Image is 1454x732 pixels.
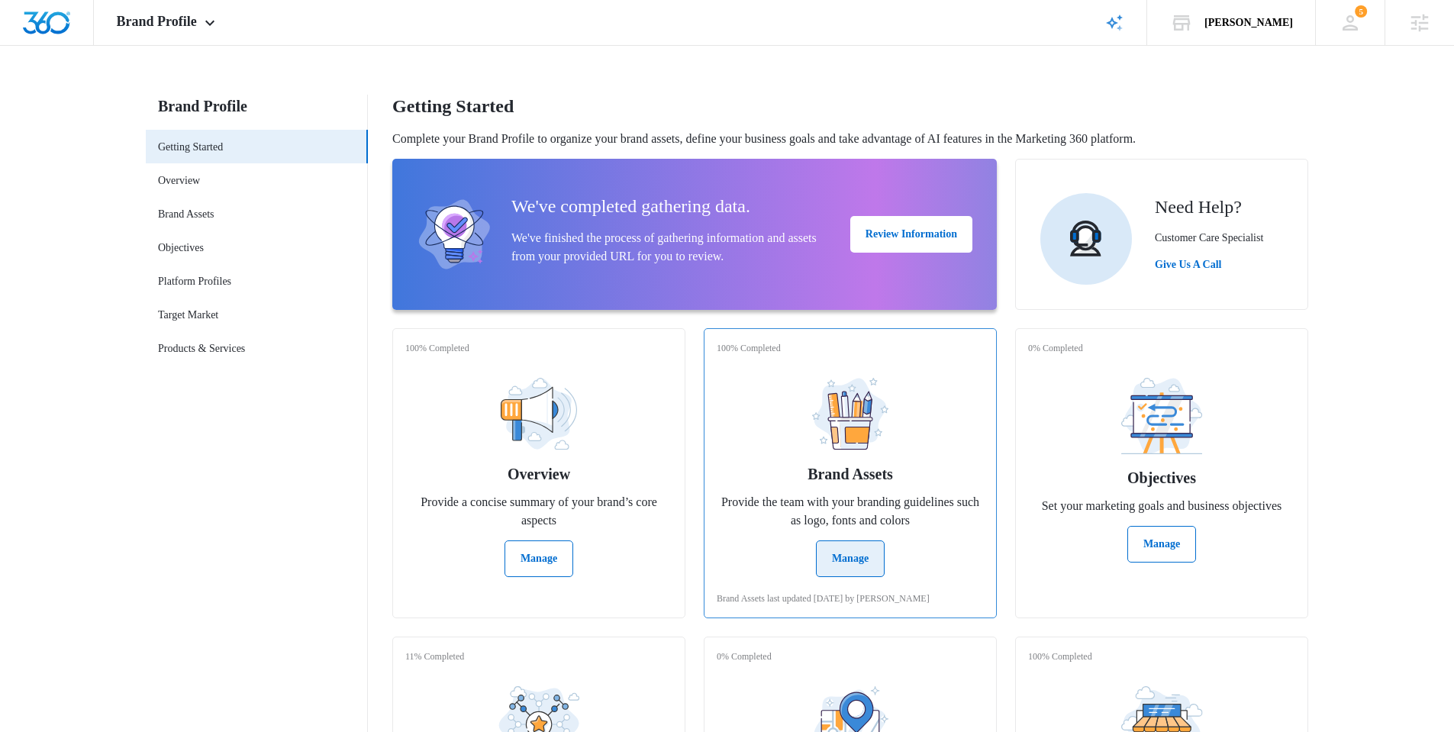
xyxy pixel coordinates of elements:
[117,14,197,30] span: Brand Profile
[1355,5,1367,18] span: 5
[704,328,997,618] a: 100% CompletedBrand AssetsProvide the team with your branding guidelines such as logo, fonts and ...
[717,493,984,530] p: Provide the team with your branding guidelines such as logo, fonts and colors
[392,328,685,618] a: 100% CompletedOverviewProvide a concise summary of your brand’s core aspectsManage
[717,592,930,605] p: Brand Assets last updated [DATE] by [PERSON_NAME]
[1155,230,1263,246] p: Customer Care Specialist
[1015,328,1308,618] a: 0% CompletedObjectivesSet your marketing goals and business objectivesManage
[1127,526,1196,563] button: Manage
[511,229,826,266] p: We've finished the process of gathering information and assets from your provided URL for you to ...
[1028,341,1083,355] p: 0% Completed
[717,341,781,355] p: 100% Completed
[1155,256,1263,272] a: Give Us A Call
[511,192,826,220] h2: We've completed gathering data.
[1204,17,1293,29] div: account name
[808,463,893,485] h2: Brand Assets
[508,463,570,485] h2: Overview
[158,139,223,155] a: Getting Started
[146,95,368,118] h2: Brand Profile
[1155,193,1263,221] h2: Need Help?
[1127,466,1196,489] h2: Objectives
[850,216,972,253] button: Review Information
[158,206,214,222] a: Brand Assets
[158,240,204,256] a: Objectives
[816,540,885,577] button: Manage
[1042,497,1282,515] p: Set your marketing goals and business objectives
[392,130,1308,148] p: Complete your Brand Profile to organize your brand assets, define your business goals and take ad...
[1355,5,1367,18] div: notifications count
[505,540,573,577] button: Manage
[717,650,772,663] p: 0% Completed
[405,650,464,663] p: 11% Completed
[405,341,469,355] p: 100% Completed
[158,273,231,289] a: Platform Profiles
[1028,650,1092,663] p: 100% Completed
[158,307,218,323] a: Target Market
[405,493,672,530] p: Provide a concise summary of your brand’s core aspects
[158,340,245,356] a: Products & Services
[392,95,514,118] h1: Getting Started
[158,173,200,189] a: Overview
